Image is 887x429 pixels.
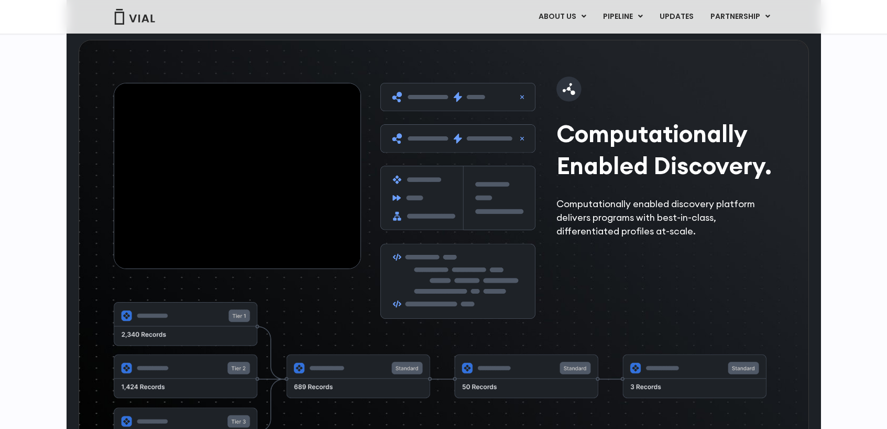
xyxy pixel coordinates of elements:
img: molecule-icon [556,77,582,102]
p: Computationally enabled discovery platform delivers programs with best-in-class, differentiated p... [556,197,780,238]
a: PIPELINEMenu Toggle [595,8,651,26]
a: ABOUT USMenu Toggle [530,8,594,26]
img: Clip art of grey boxes with purple symbols and fake code [380,83,535,318]
h2: Computationally Enabled Discovery. [556,117,780,181]
a: PARTNERSHIPMenu Toggle [702,8,779,26]
a: UPDATES [651,8,702,26]
img: Vial Logo [114,9,156,25]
